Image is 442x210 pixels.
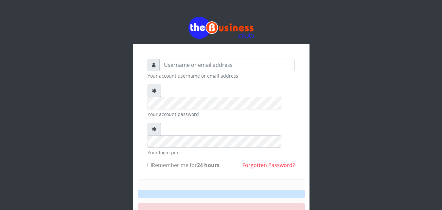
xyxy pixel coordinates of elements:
input: Remember me for24 hours [148,163,152,167]
a: Forgotten Password? [242,162,295,169]
small: Your account password [148,111,295,118]
label: Remember me for [148,161,220,169]
small: Your login pin [148,149,295,156]
small: Your account username or email address [148,72,295,79]
b: 24 hours [197,162,220,169]
input: Username or email address [160,59,295,71]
